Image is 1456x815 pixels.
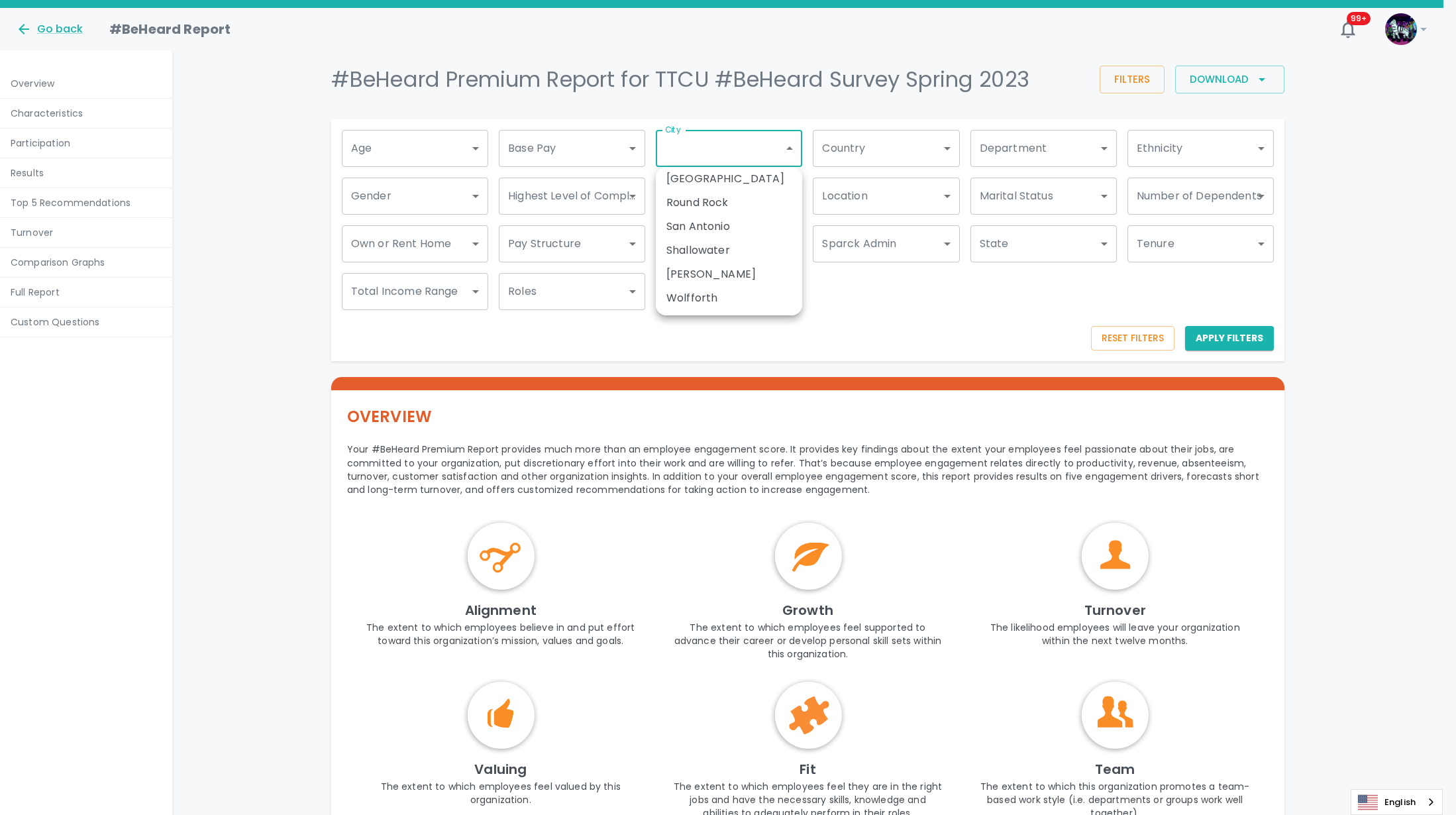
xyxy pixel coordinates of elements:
[656,167,802,191] li: [GEOGRAPHIC_DATA]
[1351,790,1442,814] a: English
[1351,789,1443,815] div: Language
[656,191,802,215] li: Round Rock
[656,262,802,286] li: [PERSON_NAME]
[656,239,802,262] li: Shallowater
[1351,789,1443,815] aside: Language selected: English
[656,286,802,310] li: Wolfforth
[656,215,802,239] li: San Antonio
